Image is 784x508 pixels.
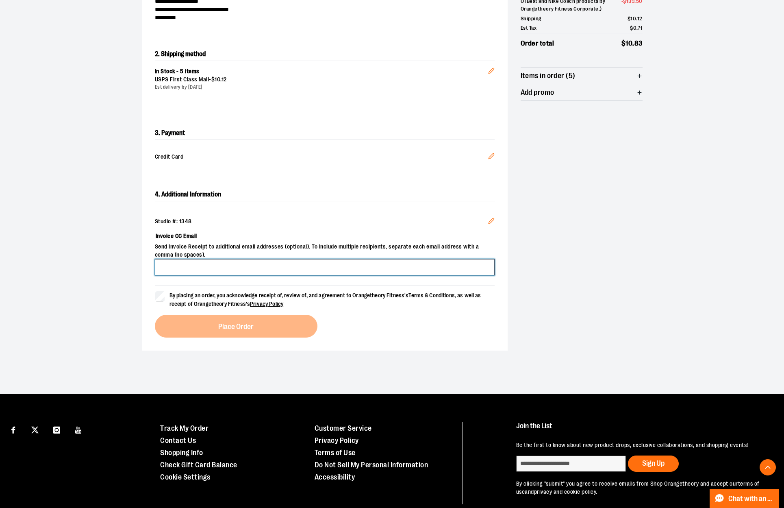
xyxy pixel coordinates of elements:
[628,15,631,22] span: $
[516,480,765,496] p: By clicking "submit" you agree to receive emails from Shop Orangetheory and accept our and
[630,25,633,31] span: $
[155,229,495,243] label: Invoice CC Email
[160,436,196,445] a: Contact Us
[315,473,355,481] a: Accessibility
[250,301,283,307] a: Privacy Policy
[621,39,626,47] span: $
[315,424,372,432] a: Customer Service
[482,55,501,83] button: Edit
[155,153,488,162] span: Credit Card
[516,456,626,472] input: enter email
[31,426,39,434] img: Twitter
[637,15,643,22] span: 12
[408,292,455,299] a: Terms & Conditions
[482,146,501,168] button: Edit
[642,459,665,467] span: Sign Up
[215,76,220,83] span: 10
[28,422,42,436] a: Visit our X page
[169,292,481,307] span: By placing an order, you acknowledge receipt of, review of, and agreement to Orangetheory Fitness...
[6,422,20,436] a: Visit our Facebook page
[630,15,636,22] span: 10
[516,441,765,449] p: Be the first to know about new product drops, exclusive collaborations, and shopping events!
[155,126,495,140] h2: 3. Payment
[634,39,643,47] span: 83
[315,449,356,457] a: Terms of Use
[516,480,760,495] a: terms of use
[638,25,643,31] span: 71
[222,76,227,83] span: 12
[636,15,637,22] span: .
[521,84,643,100] button: Add promo
[534,488,597,495] a: privacy and cookie policy.
[482,211,501,233] button: Edit
[521,24,537,32] span: Est Tax
[160,449,203,457] a: Shopping Info
[521,38,554,49] span: Order total
[628,456,679,472] button: Sign Up
[160,461,237,469] a: Check Gift Card Balance
[72,422,86,436] a: Visit our Youtube page
[710,489,780,508] button: Chat with an Expert
[220,76,222,83] span: .
[155,84,488,91] div: Est delivery by [DATE]
[155,243,495,259] span: Send invoice Receipt to additional email addresses (optional). To include multiple recipients, se...
[636,25,638,31] span: .
[625,39,632,47] span: 10
[155,68,488,76] div: In Stock - 5 items
[155,76,488,84] div: USPS First Class Mail -
[521,89,554,96] span: Add promo
[160,473,211,481] a: Cookie Settings
[521,68,643,84] button: Items in order (5)
[155,218,495,226] div: Studio #: 1348
[315,436,359,445] a: Privacy Policy
[160,424,208,432] a: Track My Order
[211,76,215,83] span: $
[315,461,428,469] a: Do Not Sell My Personal Information
[155,291,165,301] input: By placing an order, you acknowledge receipt of, review of, and agreement to Orangetheory Fitness...
[155,48,495,61] h2: 2. Shipping method
[521,15,541,23] span: Shipping
[632,39,634,47] span: .
[633,25,637,31] span: 0
[50,422,64,436] a: Visit our Instagram page
[728,495,774,503] span: Chat with an Expert
[760,459,776,475] button: Back To Top
[521,72,576,80] span: Items in order (5)
[155,188,495,201] h2: 4. Additional Information
[516,422,765,437] h4: Join the List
